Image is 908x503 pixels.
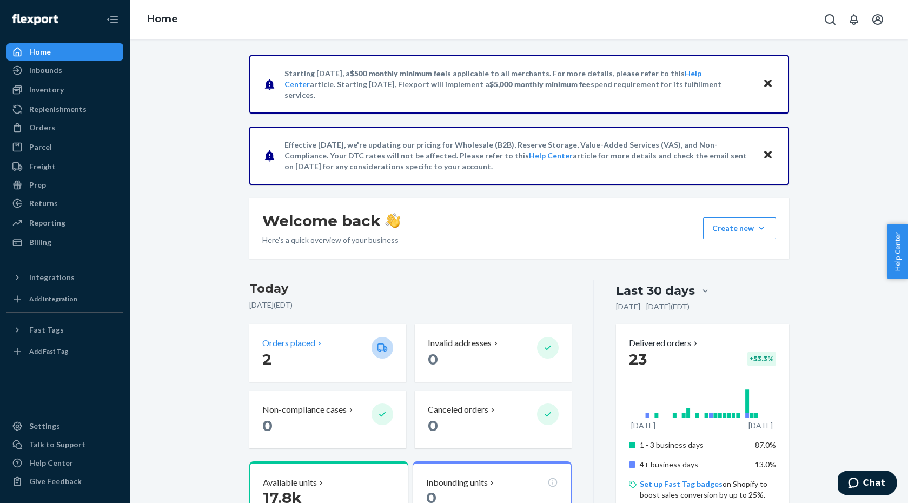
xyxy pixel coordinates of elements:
[29,47,51,57] div: Home
[428,337,492,349] p: Invalid addresses
[761,76,775,92] button: Close
[29,272,75,283] div: Integrations
[263,476,317,489] p: Available units
[6,214,123,231] a: Reporting
[6,138,123,156] a: Parcel
[29,325,64,335] div: Fast Tags
[6,43,123,61] a: Home
[284,68,752,101] p: Starting [DATE], a is applicable to all merchants. For more details, please refer to this article...
[6,454,123,472] a: Help Center
[29,198,58,209] div: Returns
[29,237,51,248] div: Billing
[6,234,123,251] a: Billing
[29,104,87,115] div: Replenishments
[29,122,55,133] div: Orders
[385,213,400,228] img: hand-wave emoji
[6,101,123,118] a: Replenishments
[426,476,488,489] p: Inbounding units
[640,479,723,488] a: Set up Fast Tag badges
[29,84,64,95] div: Inventory
[12,14,58,25] img: Flexport logo
[6,81,123,98] a: Inventory
[748,420,773,431] p: [DATE]
[489,80,591,89] span: $5,000 monthly minimum fee
[249,300,572,310] p: [DATE] ( EDT )
[629,337,700,349] button: Delivered orders
[262,211,400,230] h1: Welcome back
[29,217,65,228] div: Reporting
[29,161,56,172] div: Freight
[350,69,445,78] span: $500 monthly minimum fee
[284,140,752,172] p: Effective [DATE], we're updating our pricing for Wholesale (B2B), Reserve Storage, Value-Added Se...
[6,158,123,175] a: Freight
[6,195,123,212] a: Returns
[262,350,271,368] span: 2
[262,403,347,416] p: Non-compliance cases
[428,416,438,435] span: 0
[29,439,85,450] div: Talk to Support
[887,224,908,279] button: Help Center
[6,269,123,286] button: Integrations
[262,337,315,349] p: Orders placed
[629,350,647,368] span: 23
[6,119,123,136] a: Orders
[761,148,775,163] button: Close
[819,9,841,30] button: Open Search Box
[6,321,123,339] button: Fast Tags
[147,13,178,25] a: Home
[29,347,68,356] div: Add Fast Tag
[262,235,400,246] p: Here’s a quick overview of your business
[640,459,746,470] p: 4+ business days
[415,324,572,382] button: Invalid addresses 0
[249,391,406,448] button: Non-compliance cases 0
[428,350,438,368] span: 0
[755,460,776,469] span: 13.0%
[29,142,52,153] div: Parcel
[29,476,82,487] div: Give Feedback
[262,416,273,435] span: 0
[6,290,123,308] a: Add Integration
[640,479,776,500] p: on Shopify to boost sales conversion by up to 25%.
[29,294,77,303] div: Add Integration
[616,282,695,299] div: Last 30 days
[747,352,776,366] div: + 53.3 %
[703,217,776,239] button: Create new
[415,391,572,448] button: Canceled orders 0
[29,421,60,432] div: Settings
[249,324,406,382] button: Orders placed 2
[29,65,62,76] div: Inbounds
[29,180,46,190] div: Prep
[529,151,573,160] a: Help Center
[6,343,123,360] a: Add Fast Tag
[138,4,187,35] ol: breadcrumbs
[843,9,865,30] button: Open notifications
[631,420,655,431] p: [DATE]
[249,280,572,297] h3: Today
[640,440,746,451] p: 1 - 3 business days
[755,440,776,449] span: 87.0%
[6,436,123,453] button: Talk to Support
[6,176,123,194] a: Prep
[428,403,488,416] p: Canceled orders
[867,9,889,30] button: Open account menu
[6,473,123,490] button: Give Feedback
[102,9,123,30] button: Close Navigation
[6,418,123,435] a: Settings
[616,301,690,312] p: [DATE] - [DATE] ( EDT )
[29,458,73,468] div: Help Center
[838,471,897,498] iframe: Opens a widget where you can chat to one of our agents
[6,62,123,79] a: Inbounds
